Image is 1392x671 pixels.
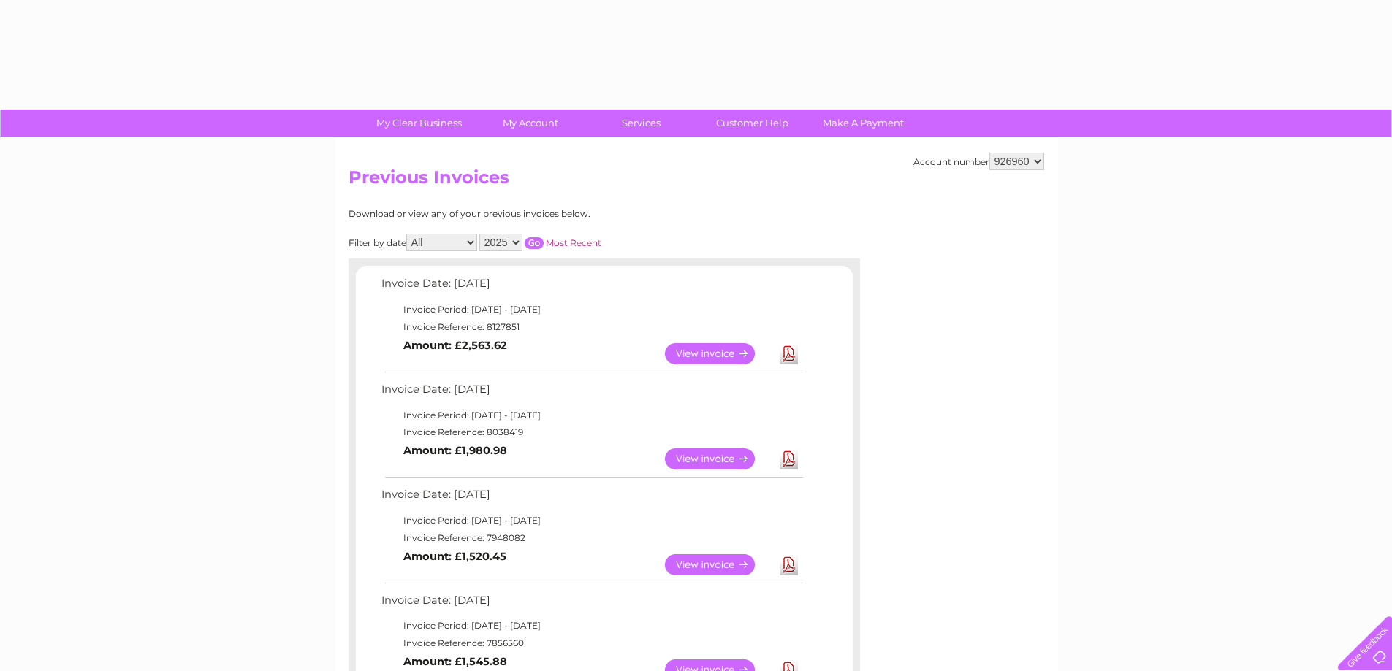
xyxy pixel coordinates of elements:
[581,110,701,137] a: Services
[378,318,805,336] td: Invoice Reference: 8127851
[780,448,798,469] a: Download
[359,110,479,137] a: My Clear Business
[546,237,601,248] a: Most Recent
[378,485,805,512] td: Invoice Date: [DATE]
[665,448,772,469] a: View
[378,512,805,529] td: Invoice Period: [DATE] - [DATE]
[665,343,772,364] a: View
[378,591,805,618] td: Invoice Date: [DATE]
[378,634,805,652] td: Invoice Reference: 7856560
[780,343,798,364] a: Download
[349,209,732,219] div: Download or view any of your previous invoices below.
[403,655,507,668] b: Amount: £1,545.88
[470,110,590,137] a: My Account
[378,617,805,634] td: Invoice Period: [DATE] - [DATE]
[378,529,805,547] td: Invoice Reference: 7948082
[403,339,507,352] b: Amount: £2,563.62
[403,444,507,457] b: Amount: £1,980.98
[378,274,805,301] td: Invoice Date: [DATE]
[378,380,805,407] td: Invoice Date: [DATE]
[913,153,1044,170] div: Account number
[378,423,805,441] td: Invoice Reference: 8038419
[378,301,805,318] td: Invoice Period: [DATE] - [DATE]
[780,554,798,575] a: Download
[349,234,732,251] div: Filter by date
[803,110,924,137] a: Make A Payment
[403,550,506,563] b: Amount: £1,520.45
[665,554,772,575] a: View
[349,167,1044,195] h2: Previous Invoices
[378,407,805,424] td: Invoice Period: [DATE] - [DATE]
[692,110,813,137] a: Customer Help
